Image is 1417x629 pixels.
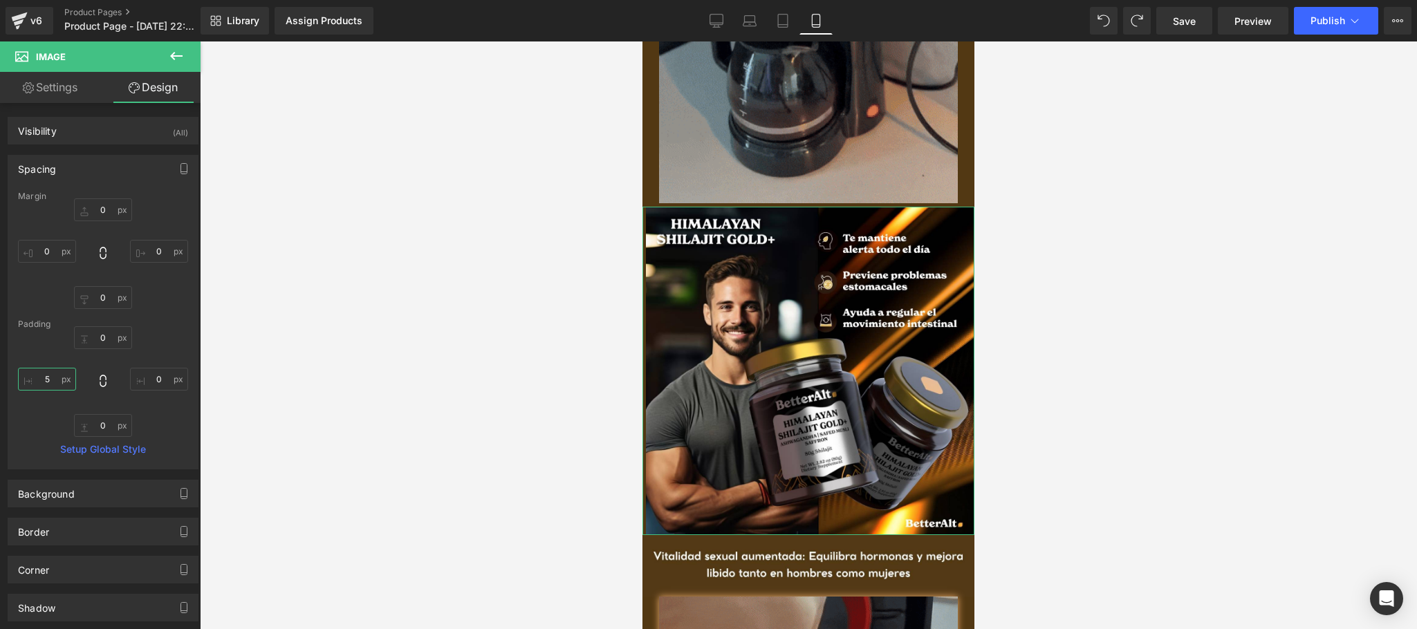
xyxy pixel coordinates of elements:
[227,15,259,27] span: Library
[1123,7,1151,35] button: Redo
[18,368,76,391] input: 0
[74,326,132,349] input: 0
[18,156,56,175] div: Spacing
[64,21,197,32] span: Product Page - [DATE] 22:10:52
[1218,7,1288,35] a: Preview
[286,15,362,26] div: Assign Products
[18,556,49,576] div: Corner
[1311,15,1345,26] span: Publish
[74,198,132,221] input: 0
[799,7,833,35] a: Mobile
[18,240,76,263] input: 0
[18,480,75,500] div: Background
[700,7,733,35] a: Desktop
[18,118,57,137] div: Visibility
[1090,7,1118,35] button: Undo
[1384,7,1411,35] button: More
[64,7,223,18] a: Product Pages
[74,414,132,437] input: 0
[28,12,45,30] div: v6
[130,368,188,391] input: 0
[18,319,188,329] div: Padding
[1173,14,1196,28] span: Save
[733,7,766,35] a: Laptop
[6,7,53,35] a: v6
[36,51,66,62] span: Image
[130,240,188,263] input: 0
[1234,14,1272,28] span: Preview
[18,594,55,614] div: Shadow
[766,7,799,35] a: Tablet
[1294,7,1378,35] button: Publish
[1370,582,1403,615] div: Open Intercom Messenger
[18,191,188,201] div: Margin
[18,518,49,538] div: Border
[201,7,269,35] a: New Library
[103,72,203,103] a: Design
[74,286,132,309] input: 0
[173,118,188,140] div: (All)
[18,444,188,455] a: Setup Global Style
